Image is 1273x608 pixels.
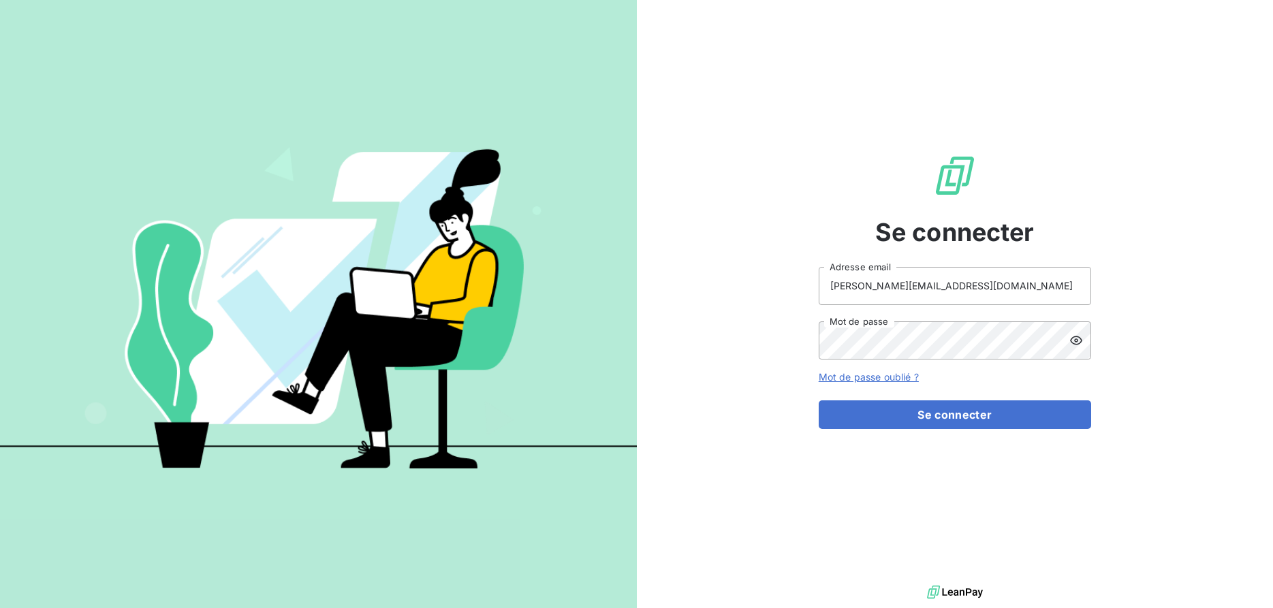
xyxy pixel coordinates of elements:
[819,400,1091,429] button: Se connecter
[927,582,983,603] img: logo
[819,267,1091,305] input: placeholder
[819,371,919,383] a: Mot de passe oublié ?
[875,214,1035,251] span: Se connecter
[933,154,977,197] img: Logo LeanPay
